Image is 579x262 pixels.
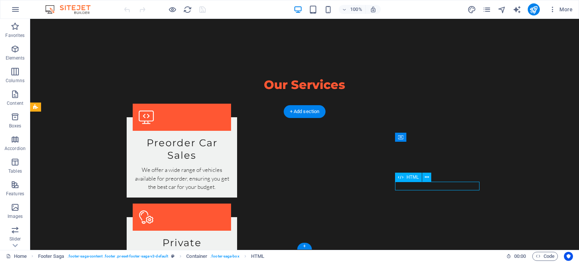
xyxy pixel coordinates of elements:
[5,146,26,152] p: Accordion
[467,5,476,14] button: design
[370,6,377,13] i: On resize automatically adjust zoom level to fit chosen device.
[519,253,521,259] span: :
[482,5,491,14] i: Pages (Ctrl+Alt+S)
[251,252,264,261] span: Click to select. Double-click to edit
[529,5,538,14] i: Publish
[183,5,192,14] button: reload
[8,213,23,219] p: Images
[528,3,540,15] button: publish
[498,5,507,14] button: navigator
[513,5,521,14] i: AI Writer
[7,100,23,106] p: Content
[350,5,362,14] h6: 100%
[564,252,573,261] button: Usercentrics
[297,243,312,250] div: +
[38,252,64,261] span: Click to select. Double-click to edit
[513,5,522,14] button: text_generator
[210,252,239,261] span: . footer-saga-box
[183,5,192,14] i: Reload page
[514,252,526,261] span: 00 00
[186,252,207,261] span: Click to select. Double-click to edit
[9,123,21,129] p: Boxes
[9,236,21,242] p: Slider
[38,252,265,261] nav: breadcrumb
[506,252,526,261] h6: Session time
[171,254,175,258] i: This element is a customizable preset
[339,5,366,14] button: 100%
[67,252,168,261] span: . footer-saga-content .footer .preset-footer-saga-v3-default
[482,5,492,14] button: pages
[168,5,177,14] button: Click here to leave preview mode and continue editing
[536,252,554,261] span: Code
[8,168,22,174] p: Tables
[498,5,506,14] i: Navigator
[6,191,24,197] p: Features
[6,78,25,84] p: Columns
[467,5,476,14] i: Design (Ctrl+Alt+Y)
[6,55,25,61] p: Elements
[546,3,576,15] button: More
[284,105,326,118] div: + Add section
[5,32,25,38] p: Favorites
[6,252,27,261] a: Click to cancel selection. Double-click to open Pages
[406,175,419,179] span: HTML
[43,5,100,14] img: Editor Logo
[549,6,573,13] span: More
[532,252,558,261] button: Code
